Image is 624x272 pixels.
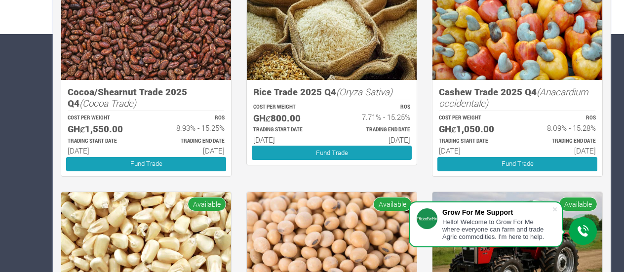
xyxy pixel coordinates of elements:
p: Estimated Trading Start Date [68,138,137,145]
p: COST PER WEIGHT [68,115,137,122]
h6: 8.09% - 15.28% [526,123,596,132]
a: Fund Trade [252,146,412,160]
p: Estimated Trading End Date [526,138,596,145]
h6: [DATE] [155,146,225,155]
h5: GHȼ800.00 [253,113,323,124]
h6: 8.93% - 15.25% [155,123,225,132]
p: COST PER WEIGHT [253,104,323,111]
h5: Cocoa/Shearnut Trade 2025 Q4 [68,86,225,109]
h6: [DATE] [341,135,410,144]
i: (Cocoa Trade) [79,97,136,109]
h5: Rice Trade 2025 Q4 [253,86,410,98]
p: COST PER WEIGHT [439,115,508,122]
div: Grow For Me Support [442,208,552,216]
p: Estimated Trading End Date [341,126,410,134]
h6: [DATE] [526,146,596,155]
h5: GHȼ1,050.00 [439,123,508,135]
p: Estimated Trading Start Date [439,138,508,145]
h5: Cashew Trade 2025 Q4 [439,86,596,109]
p: ROS [526,115,596,122]
span: Available [373,197,412,211]
h6: [DATE] [439,146,508,155]
h6: 7.71% - 15.25% [341,113,410,121]
a: Fund Trade [437,157,597,171]
p: ROS [155,115,225,122]
span: Available [188,197,226,211]
p: Estimated Trading Start Date [253,126,323,134]
i: (Oryza Sativa) [336,85,392,98]
i: (Anacardium occidentale) [439,85,588,109]
h6: [DATE] [253,135,323,144]
h5: GHȼ1,550.00 [68,123,137,135]
p: ROS [341,104,410,111]
a: Fund Trade [66,157,226,171]
h6: [DATE] [68,146,137,155]
span: Available [559,197,597,211]
div: Hello! Welcome to Grow For Me where everyone can farm and trade Agric commodities. I'm here to help. [442,218,552,240]
p: Estimated Trading End Date [155,138,225,145]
